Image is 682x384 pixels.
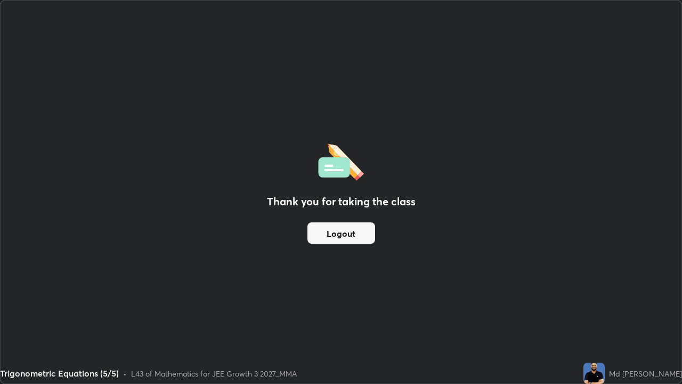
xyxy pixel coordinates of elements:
[131,368,297,379] div: L43 of Mathematics for JEE Growth 3 2027_MMA
[609,368,682,379] div: Md [PERSON_NAME]
[318,140,364,181] img: offlineFeedback.1438e8b3.svg
[267,194,416,210] h2: Thank you for taking the class
[583,363,605,384] img: 2958a625379348b7bd8472edfd5724da.jpg
[123,368,127,379] div: •
[307,222,375,244] button: Logout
